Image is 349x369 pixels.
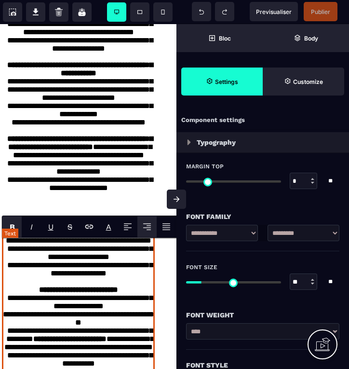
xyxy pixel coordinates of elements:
strong: Bloc [219,35,231,42]
span: Font Size [186,263,217,271]
span: Align Right [176,216,195,237]
strong: Body [304,35,318,42]
div: Font Family [186,211,339,222]
span: Open Blocks [176,24,263,52]
span: Italic [22,216,41,237]
img: loading [187,139,191,145]
span: Publier [311,8,330,15]
p: Typography [197,137,236,148]
b: B [10,222,15,232]
label: Font color [106,222,111,232]
span: Underline [41,216,60,237]
p: A [106,222,111,232]
span: Strike-through [60,216,80,237]
span: Bold [2,216,22,237]
span: Link [80,216,99,237]
span: Preview [250,2,298,21]
span: Open Style Manager [263,68,344,96]
span: Align Justify [157,216,176,237]
span: Settings [181,68,263,96]
span: Align Center [137,216,157,237]
s: S [67,222,72,232]
div: Component settings [176,111,349,130]
span: Previsualiser [256,8,292,15]
i: I [30,222,33,232]
div: Font Weight [186,309,339,321]
span: Align Left [118,216,137,237]
span: Margin Top [186,163,224,170]
u: U [48,222,54,232]
strong: Customize [293,78,323,85]
span: Open Layer Manager [263,24,349,52]
span: Screenshot [3,2,22,22]
strong: Settings [215,78,238,85]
